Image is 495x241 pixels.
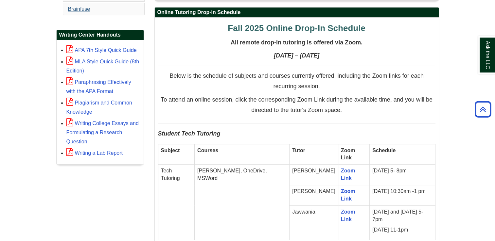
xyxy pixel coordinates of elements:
[372,226,432,234] p: [DATE] 11-1pm
[66,120,139,144] a: Writing College Essays and Formulating a Research Question
[228,23,365,33] span: Fall 2025 Online Drop-In Schedule
[66,150,123,156] a: Writing a Lab Report
[341,148,355,161] strong: Zoom Link
[231,39,362,46] span: All remote drop-in tutoring is offered via Zoom.
[68,6,90,12] a: Brainfuse
[341,188,355,201] a: Zoom Link
[372,167,432,175] p: [DATE] 5- 8pm
[169,72,423,89] span: Below is the schedule of subjects and courses currently offered, including the Zoom links for eac...
[372,208,432,223] p: [DATE] and [DATE] 5-7pm
[372,148,396,153] strong: Schedule
[197,148,218,153] strong: Courses
[372,188,432,195] p: [DATE] 10:30am -1 pm
[472,105,493,114] a: Back to Top
[290,205,338,240] td: Jawwania
[158,130,221,137] span: Student Tech Tutoring
[66,59,139,73] a: MLA Style Quick Guide (8th Edition)
[161,148,180,153] strong: Subject
[66,100,132,115] a: Plagiarism and Common Knowledge
[290,185,338,206] td: [PERSON_NAME]
[158,165,195,240] td: Tech Tutoring
[57,30,144,40] h2: Writing Center Handouts
[341,209,355,222] a: Zoom Link
[161,96,432,113] span: To attend an online session, click the corresponding Zoom Link during the available time, and you...
[66,47,137,53] a: APA 7th Style Quick Guide
[341,168,355,181] a: Zoom Link
[290,165,338,185] td: [PERSON_NAME]
[274,52,319,59] strong: [DATE] – [DATE]
[197,167,287,182] p: [PERSON_NAME], OneDrive, MSWord
[292,148,305,153] strong: Tutor
[66,79,131,94] a: Paraphrasing Effectively with the APA Format
[155,8,439,18] h2: Online Tutoring Drop-In Schedule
